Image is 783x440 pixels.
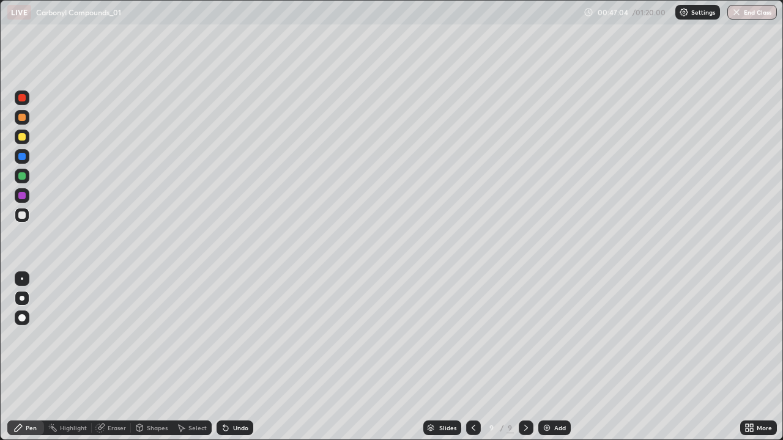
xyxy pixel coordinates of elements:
div: More [757,425,772,431]
img: class-settings-icons [679,7,689,17]
p: Settings [691,9,715,15]
img: add-slide-button [542,423,552,433]
button: End Class [727,5,777,20]
div: Select [188,425,207,431]
p: LIVE [11,7,28,17]
img: end-class-cross [732,7,741,17]
div: Highlight [60,425,87,431]
div: Shapes [147,425,168,431]
div: Eraser [108,425,126,431]
div: / [500,424,504,431]
div: 9 [486,424,498,431]
div: Add [554,425,566,431]
p: Carbonyl Compounds_01 [36,7,121,17]
div: 9 [507,422,514,433]
div: Slides [439,425,456,431]
div: Undo [233,425,248,431]
div: Pen [26,425,37,431]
